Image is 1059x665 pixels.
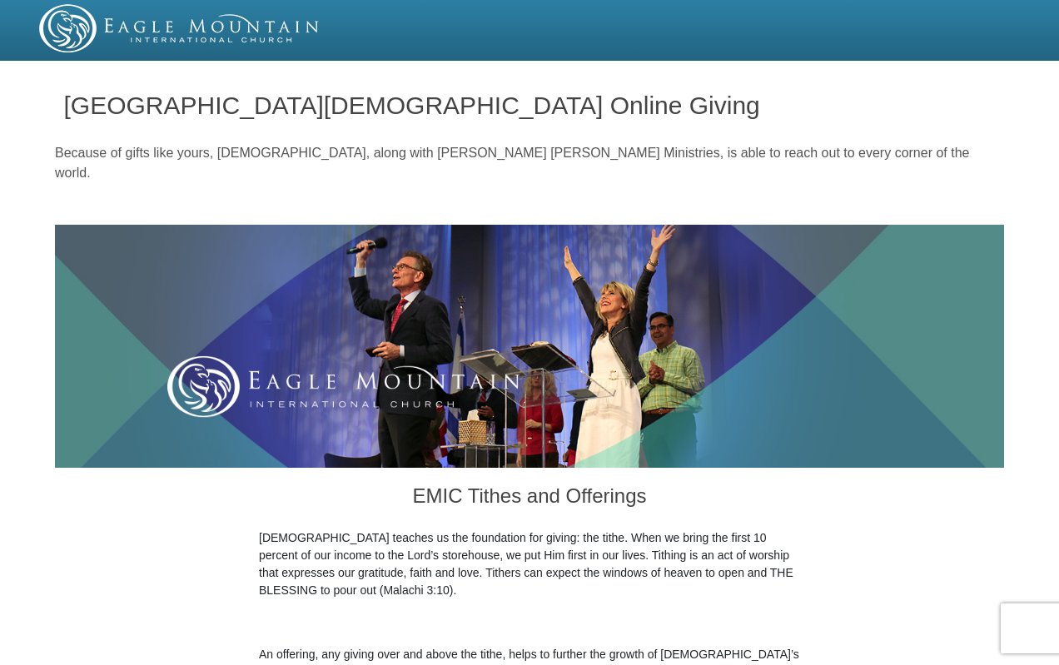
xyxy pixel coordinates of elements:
[39,4,321,52] img: EMIC
[259,529,800,599] p: [DEMOGRAPHIC_DATA] teaches us the foundation for giving: the tithe. When we bring the first 10 pe...
[259,468,800,529] h3: EMIC Tithes and Offerings
[55,143,1004,183] p: Because of gifts like yours, [DEMOGRAPHIC_DATA], along with [PERSON_NAME] [PERSON_NAME] Ministrie...
[64,92,996,119] h1: [GEOGRAPHIC_DATA][DEMOGRAPHIC_DATA] Online Giving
